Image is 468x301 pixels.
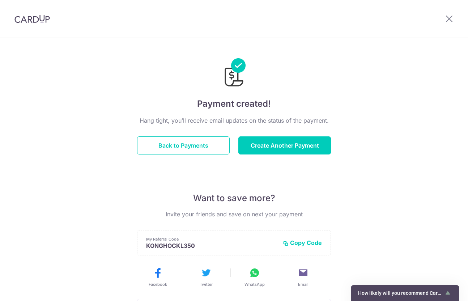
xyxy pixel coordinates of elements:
span: Email [298,281,309,287]
button: Copy Code [283,239,322,246]
button: Create Another Payment [238,136,331,154]
button: Back to Payments [137,136,230,154]
span: WhatsApp [244,281,265,287]
span: How likely will you recommend CardUp to a friend? [358,290,443,296]
p: Want to save more? [137,192,331,204]
p: KONGHOCKL350 [146,242,277,249]
p: Invite your friends and save on next your payment [137,210,331,219]
p: My Referral Code [146,236,277,242]
span: Twitter [200,281,213,287]
button: Show survey - How likely will you recommend CardUp to a friend? [358,289,452,297]
button: Facebook [136,267,179,287]
h4: Payment created! [137,97,331,110]
button: WhatsApp [233,267,276,287]
span: Facebook [149,281,167,287]
button: Twitter [185,267,227,287]
img: CardUp [14,14,50,23]
button: Email [282,267,324,287]
p: Hang tight, you’ll receive email updates on the status of the payment. [137,116,331,125]
img: Payments [222,58,246,89]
